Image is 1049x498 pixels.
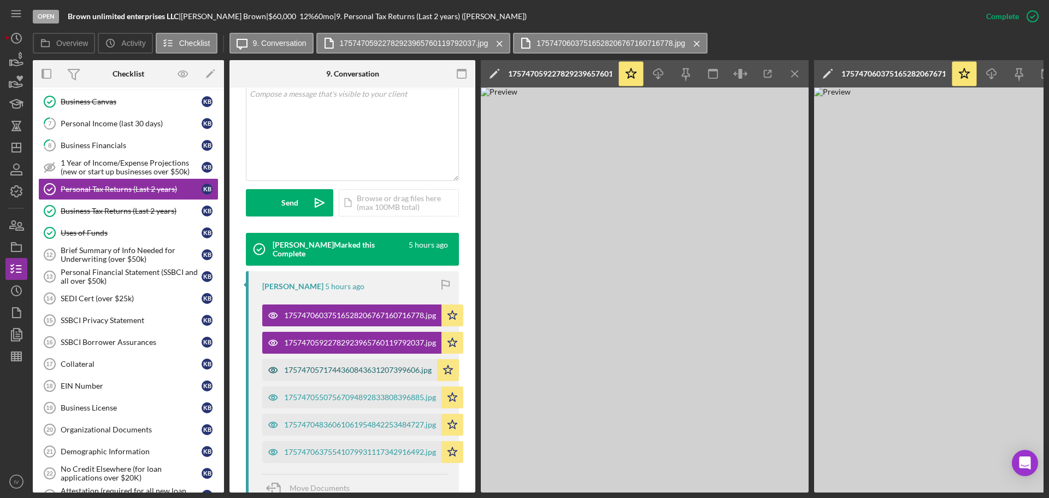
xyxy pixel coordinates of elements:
[61,316,202,325] div: SSBCI Privacy Statement
[202,424,213,435] div: K B
[340,39,488,48] label: 17574705922782923965760119792037.jpg
[33,10,59,24] div: Open
[284,338,436,347] div: 17574705922782923965760119792037.jpg
[38,244,219,266] a: 12Brief Summary of Info Needed for Underwriting (over $50k)KB
[61,159,202,176] div: 1 Year of Income/Expense Projections (new or start up businesses over $50k)
[38,331,219,353] a: 16SSBCI Borrower AssurancesKB
[325,282,364,291] time: 2025-09-10 15:25
[202,227,213,238] div: K B
[202,293,213,304] div: K B
[537,39,685,48] label: 17574706037516528206767160716778.jpg
[202,315,213,326] div: K B
[262,414,463,436] button: 17574704836061061954842253484727.jpg
[113,69,144,78] div: Checklist
[38,288,219,309] a: 14SEDI Cert (over $25k)KB
[290,483,350,493] span: Move Documents
[46,383,52,389] tspan: 18
[841,69,945,78] div: 17574706037516528206767160716778.jpg
[48,120,52,127] tspan: 7
[38,222,219,244] a: Uses of FundsKB
[38,397,219,419] a: 19Business LicenseKB
[268,11,296,21] span: $60,000
[202,162,213,173] div: K B
[202,337,213,348] div: K B
[98,33,152,54] button: Activity
[61,185,202,194] div: Personal Tax Returns (Last 2 years)
[46,448,53,455] tspan: 21
[61,382,202,390] div: EIN Number
[253,39,307,48] label: 9. Conversation
[33,33,95,54] button: Overview
[61,97,202,106] div: Business Canvas
[46,361,52,367] tspan: 17
[334,12,527,21] div: | 9. Personal Tax Returns (Last 2 years) ([PERSON_NAME])
[38,200,219,222] a: Business Tax Returns (Last 2 years)KB
[48,142,51,149] tspan: 8
[38,91,219,113] a: Business CanvasKB
[273,241,407,258] div: [PERSON_NAME] Marked this Complete
[262,332,463,354] button: 17574705922782923965760119792037.jpg
[284,448,436,456] div: 17574706375541079931117342916492.jpg
[246,189,333,216] button: Send
[986,5,1019,27] div: Complete
[202,271,213,282] div: K B
[513,33,708,54] button: 17574706037516528206767160716778.jpg
[61,338,202,347] div: SSBCI Borrower Assurances
[38,156,219,178] a: 1 Year of Income/Expense Projections (new or start up businesses over $50k)KB
[46,317,52,324] tspan: 15
[14,479,19,485] text: IV
[202,184,213,195] div: K B
[68,11,179,21] b: Brown unlimited enterprises LLC
[61,119,202,128] div: Personal Income (last 30 days)
[262,386,463,408] button: 17574705507567094892833808396885.jpg
[5,471,27,493] button: IV
[61,294,202,303] div: SEDI Cert (over $25k)
[156,33,217,54] button: Checklist
[38,375,219,397] a: 18EIN NumberKB
[508,69,612,78] div: 17574705922782923965760119792037.jpg
[38,462,219,484] a: 22No Credit Elsewhere (for loan applications over $20K)KB
[38,178,219,200] a: Personal Tax Returns (Last 2 years)KB
[46,295,53,302] tspan: 14
[46,426,53,433] tspan: 20
[38,419,219,441] a: 20Organizational DocumentsKB
[61,207,202,215] div: Business Tax Returns (Last 2 years)
[202,96,213,107] div: K B
[61,465,202,482] div: No Credit Elsewhere (for loan applications over $20K)
[46,273,52,280] tspan: 13
[202,446,213,457] div: K B
[284,311,436,320] div: 17574706037516528206767160716778.jpg
[316,33,511,54] button: 17574705922782923965760119792037.jpg
[46,470,53,477] tspan: 22
[121,39,145,48] label: Activity
[68,12,181,21] div: |
[61,360,202,368] div: Collateral
[202,140,213,151] div: K B
[61,229,202,237] div: Uses of Funds
[262,304,463,326] button: 17574706037516528206767160716778.jpg
[314,12,334,21] div: 60 mo
[975,5,1044,27] button: Complete
[46,405,52,411] tspan: 19
[284,393,436,402] div: 17574705507567094892833808396885.jpg
[262,282,323,291] div: [PERSON_NAME]
[202,380,213,391] div: K B
[38,309,219,331] a: 15SSBCI Privacy StatementKB
[202,468,213,479] div: K B
[38,113,219,134] a: 7Personal Income (last 30 days)KB
[38,353,219,375] a: 17CollateralKB
[38,441,219,462] a: 21Demographic InformationKB
[61,425,202,434] div: Organizational Documents
[38,134,219,156] a: 8Business FinancialsKB
[38,266,219,288] a: 13Personal Financial Statement (SSBCI and all over $50k)KB
[202,359,213,370] div: K B
[61,246,202,263] div: Brief Summary of Info Needed for Underwriting (over $50k)
[56,39,88,48] label: Overview
[61,268,202,285] div: Personal Financial Statement (SSBCI and all over $50k)
[61,141,202,150] div: Business Financials
[202,249,213,260] div: K B
[202,206,213,216] div: K B
[284,420,436,429] div: 17574704836061061954842253484727.jpg
[262,359,459,381] button: 1757470571744360843631207399606.jpg
[284,366,432,374] div: 1757470571744360843631207399606.jpg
